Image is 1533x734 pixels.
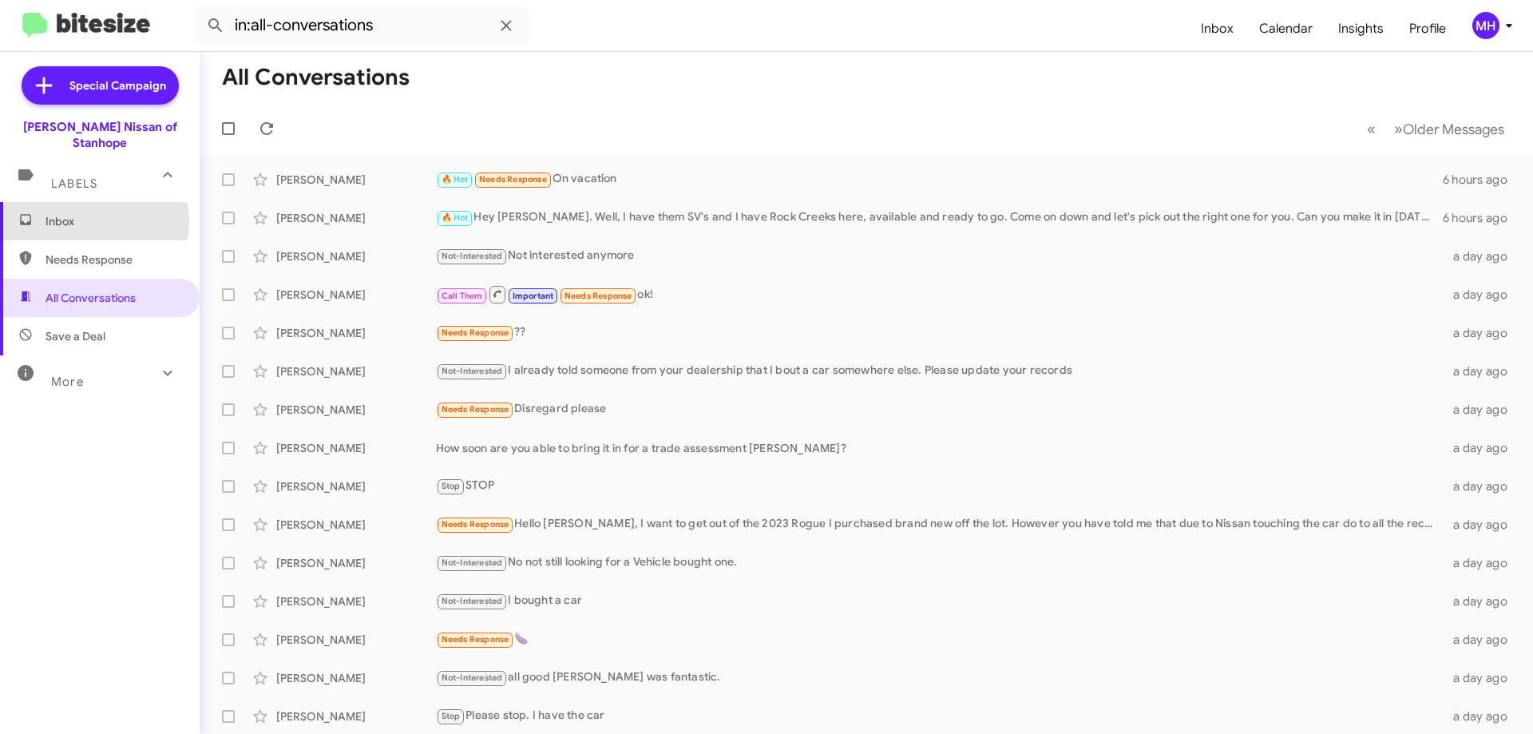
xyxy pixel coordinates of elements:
div: a day ago [1444,593,1520,609]
div: Not interested anymore [436,247,1444,265]
div: [PERSON_NAME] [276,210,436,226]
div: I already told someone from your dealership that I bout a car somewhere else. Please update your ... [436,362,1444,380]
div: [PERSON_NAME] [276,670,436,686]
span: Inbox [46,213,181,229]
span: Needs Response [442,404,509,415]
input: Search [193,6,529,45]
span: Labels [51,177,97,191]
div: Disregard please [436,400,1444,419]
span: Special Campaign [69,77,166,93]
div: [PERSON_NAME] [276,517,436,533]
div: a day ago [1444,402,1520,418]
div: a day ago [1444,478,1520,494]
div: a day ago [1444,517,1520,533]
div: [PERSON_NAME] [276,325,436,341]
button: MH [1459,12,1515,39]
span: Needs Response [442,634,509,645]
div: [PERSON_NAME] [276,593,436,609]
button: Previous [1357,113,1385,145]
a: Profile [1396,6,1459,52]
div: a day ago [1444,363,1520,379]
span: 🔥 Hot [442,212,469,223]
span: 🔥 Hot [442,174,469,184]
div: all good [PERSON_NAME] was fantastic. [436,669,1444,687]
span: More [51,375,84,389]
span: Not-Interested [442,596,503,606]
span: Not-Interested [442,251,503,261]
span: Not-Interested [442,673,503,683]
div: No not still looking for a Vehicle bought one. [436,553,1444,572]
div: MH [1472,12,1499,39]
h1: All Conversations [222,65,410,90]
span: Older Messages [1403,121,1504,138]
span: All Conversations [46,290,136,306]
div: [PERSON_NAME] [276,440,436,456]
span: Save a Deal [46,328,105,344]
span: Needs Response [479,174,547,184]
div: How soon are you able to bring it in for a trade assessment [PERSON_NAME]? [436,440,1444,456]
div: 🍆 [436,630,1444,649]
div: [PERSON_NAME] [276,402,436,418]
div: a day ago [1444,325,1520,341]
span: Call Them [442,291,483,301]
div: a day ago [1444,670,1520,686]
span: » [1394,119,1403,139]
span: Stop [442,481,461,491]
div: [PERSON_NAME] [276,632,436,648]
div: 6 hours ago [1443,172,1520,188]
div: Hello [PERSON_NAME], I want to get out of the 2023 Rogue I purchased brand new off the lot. Howev... [436,515,1444,534]
span: Needs Response [442,327,509,338]
div: a day ago [1444,708,1520,724]
button: Next [1384,113,1514,145]
a: Insights [1325,6,1396,52]
div: [PERSON_NAME] [276,555,436,571]
div: ok! [436,284,1444,304]
div: Please stop. I have the car [436,707,1444,725]
div: [PERSON_NAME] [276,478,436,494]
div: 6 hours ago [1443,210,1520,226]
a: Inbox [1188,6,1246,52]
span: Stop [442,711,461,721]
a: Calendar [1246,6,1325,52]
div: On vacation [436,170,1443,188]
span: Important [513,291,554,301]
div: [PERSON_NAME] [276,363,436,379]
div: Hey [PERSON_NAME]. Well, I have them SV's and I have Rock Creeks here, available and ready to go.... [436,208,1443,227]
div: a day ago [1444,287,1520,303]
div: a day ago [1444,555,1520,571]
div: a day ago [1444,248,1520,264]
div: a day ago [1444,632,1520,648]
div: [PERSON_NAME] [276,287,436,303]
span: Needs Response [564,291,632,301]
div: ?? [436,323,1444,342]
div: [PERSON_NAME] [276,708,436,724]
div: I bought a car [436,592,1444,610]
div: [PERSON_NAME] [276,248,436,264]
div: STOP [436,477,1444,495]
a: Special Campaign [22,66,179,105]
div: [PERSON_NAME] [276,172,436,188]
span: Not-Interested [442,366,503,376]
span: Needs Response [46,252,181,268]
span: Not-Interested [442,557,503,568]
div: a day ago [1444,440,1520,456]
nav: Page navigation example [1358,113,1514,145]
span: « [1367,119,1376,139]
span: Needs Response [442,519,509,530]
